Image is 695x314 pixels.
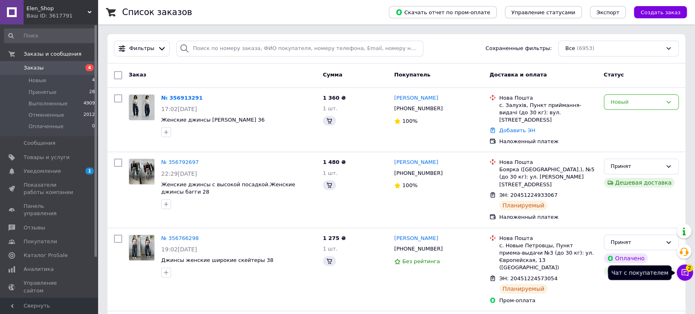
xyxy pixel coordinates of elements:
button: Чат с покупателем2 [677,264,693,281]
span: Принятые [29,89,57,96]
div: [PHONE_NUMBER] [392,244,444,254]
span: 1 [86,168,94,174]
span: Без рейтинга [402,258,440,264]
a: [PERSON_NAME] [394,235,438,242]
a: Женские джинсы [PERSON_NAME] 36 [161,117,265,123]
div: Наложенный платеж [499,138,597,145]
span: Товары и услуги [24,154,70,161]
div: Боярка ([GEOGRAPHIC_DATA].), №5 (до 30 кг): ул. [PERSON_NAME][STREET_ADDRESS] [499,166,597,188]
button: Экспорт [590,6,626,18]
div: [PHONE_NUMBER] [392,103,444,114]
div: Дешевая доставка [604,266,675,276]
div: [PHONE_NUMBER] [392,168,444,179]
span: 1 360 ₴ [323,95,346,101]
img: Фото товару [129,159,154,184]
a: Фото товару [129,235,155,261]
span: Панель управления [24,203,75,217]
a: Фото товару [129,159,155,185]
span: 4 [86,64,94,71]
div: Новый [611,98,662,107]
h1: Список заказов [122,7,192,17]
span: 0 [92,123,95,130]
span: 28 [89,89,95,96]
span: Сообщения [24,140,55,147]
span: Управление статусами [511,9,575,15]
div: с. Залухів, Пункт приймання-видачі (до 30 кг): вул. [STREET_ADDRESS] [499,102,597,124]
span: 100% [402,182,417,188]
span: Доставка и оплата [489,72,547,78]
span: Фильтры [129,45,155,52]
a: Джинсы женские широкие скейтеры 38 [161,257,273,263]
div: Чат с покупателем [608,265,671,280]
div: Нова Пошта [499,235,597,242]
span: 1 480 ₴ [323,159,346,165]
span: 2 [686,264,693,272]
div: Планируемый [499,201,548,210]
img: Фото товару [129,95,154,120]
div: Принят [611,162,662,171]
span: Уведомления [24,168,61,175]
span: Оплаченные [29,123,64,130]
span: Выполненные [29,100,68,107]
div: Принят [611,238,662,247]
span: 4 [92,77,95,84]
span: 1 275 ₴ [323,235,346,241]
input: Поиск по номеру заказа, ФИО покупателя, номеру телефона, Email, номеру накладной [176,41,424,57]
span: Показатели работы компании [24,181,75,196]
div: Наложенный платеж [499,214,597,221]
div: Ваш ID: 3617791 [26,12,98,20]
span: 4909 [83,100,95,107]
span: 2012 [83,111,95,119]
a: Женские джинсы с высокой посадкой.Женские джинсы багги 28 [161,181,295,195]
a: № 356766298 [161,235,199,241]
div: Нова Пошта [499,159,597,166]
span: (6953) [577,45,594,51]
span: Аналитика [24,266,54,273]
span: 17:02[DATE] [161,106,197,112]
span: 1 шт. [323,170,338,176]
span: Экспорт [596,9,619,15]
span: Скачать отчет по пром-оплате [395,9,490,16]
a: Добавить ЭН [499,127,535,133]
a: № 356913291 [161,95,203,101]
div: Пром-оплата [499,297,597,304]
span: Все [565,45,575,52]
button: Скачать отчет по пром-оплате [389,6,497,18]
span: Сумма [323,72,342,78]
button: Управление статусами [505,6,582,18]
button: Создать заказ [634,6,687,18]
span: Заказы и сообщения [24,50,81,58]
span: Управление сайтом [24,279,75,294]
a: Фото товару [129,94,155,120]
span: ЭН: 20451224573054 [499,275,557,281]
span: Каталог ProSale [24,252,68,259]
img: Фото товару [129,235,154,260]
span: Покупатели [24,238,57,245]
span: 100% [402,118,417,124]
div: Планируемый [499,284,548,294]
span: 1 шт. [323,105,338,111]
div: Нова Пошта [499,94,597,102]
span: 19:02[DATE] [161,246,197,253]
div: Оплачено [604,253,648,263]
span: 22:29[DATE] [161,170,197,177]
span: Отзывы [24,224,45,231]
span: Сохраненные фильтры: [485,45,552,52]
span: Заказы [24,64,44,72]
span: Elen_Shop [26,5,88,12]
div: с. Новые Петровцы, Пункт приема-выдачи №3 (до 30 кг): ул. Європейская, 13 ([GEOGRAPHIC_DATA]) [499,242,597,272]
a: № 356792697 [161,159,199,165]
span: Отмененные [29,111,64,119]
span: Статус [604,72,624,78]
div: Дешевая доставка [604,178,675,188]
span: Новые [29,77,46,84]
a: [PERSON_NAME] [394,94,438,102]
a: [PERSON_NAME] [394,159,438,166]
input: Поиск [4,28,96,43]
a: Создать заказ [626,9,687,15]
span: Создать заказ [640,9,680,15]
span: 1 шт. [323,246,338,252]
